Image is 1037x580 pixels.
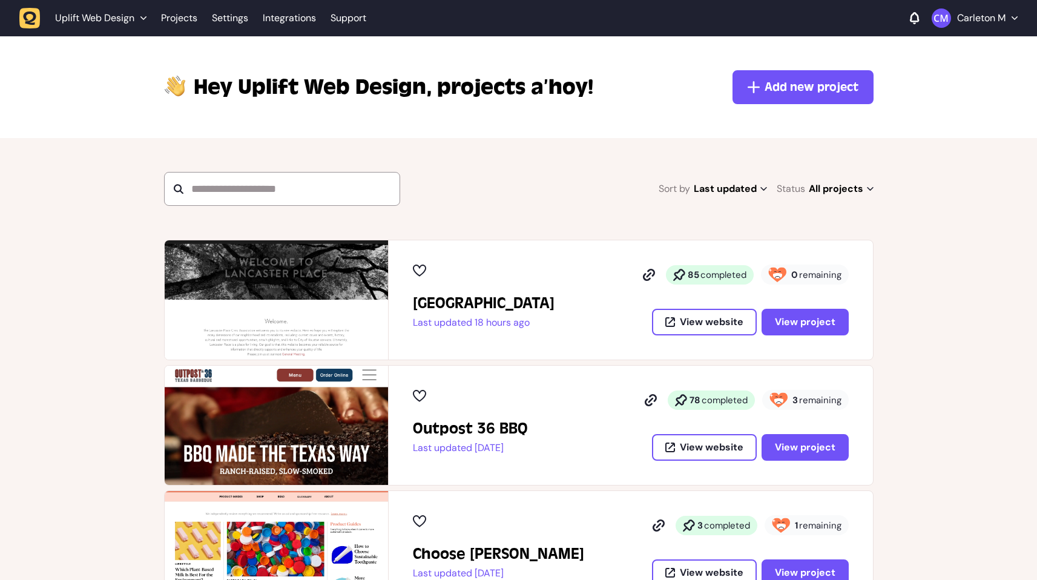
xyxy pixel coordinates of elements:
[652,309,757,335] button: View website
[792,394,798,406] strong: 3
[799,269,841,281] span: remaining
[694,180,767,197] span: Last updated
[652,434,757,461] button: View website
[791,269,798,281] strong: 0
[762,309,849,335] button: View project
[809,180,874,197] span: All projects
[165,366,388,485] img: Outpost 36 BBQ
[775,568,835,578] span: View project
[702,394,748,406] span: completed
[688,269,699,281] strong: 85
[697,519,703,532] strong: 3
[212,7,248,29] a: Settings
[194,73,432,102] span: Uplift Web Design
[413,544,584,564] h2: Choose Finch
[932,8,1018,28] button: Carleton M
[680,317,743,327] span: View website
[680,443,743,452] span: View website
[413,317,555,329] p: Last updated 18 hours ago
[775,317,835,327] span: View project
[263,7,316,29] a: Integrations
[55,12,134,24] span: Uplift Web Design
[777,180,805,197] span: Status
[413,419,528,438] h2: Outpost 36 BBQ
[732,70,874,104] button: Add new project
[762,434,849,461] button: View project
[775,443,835,452] span: View project
[161,7,197,29] a: Projects
[690,394,700,406] strong: 78
[799,519,841,532] span: remaining
[413,567,584,579] p: Last updated [DATE]
[795,519,798,532] strong: 1
[932,8,951,28] img: Carleton M
[957,12,1006,24] p: Carleton M
[765,79,858,96] span: Add new project
[799,394,841,406] span: remaining
[413,294,555,313] h2: Lancaster Place
[164,73,186,97] img: hi-hand
[700,269,746,281] span: completed
[331,12,366,24] a: Support
[19,7,154,29] button: Uplift Web Design
[194,73,593,102] p: projects a’hoy!
[680,568,743,578] span: View website
[413,442,528,454] p: Last updated [DATE]
[165,240,388,360] img: Lancaster Place
[659,180,690,197] span: Sort by
[704,519,750,532] span: completed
